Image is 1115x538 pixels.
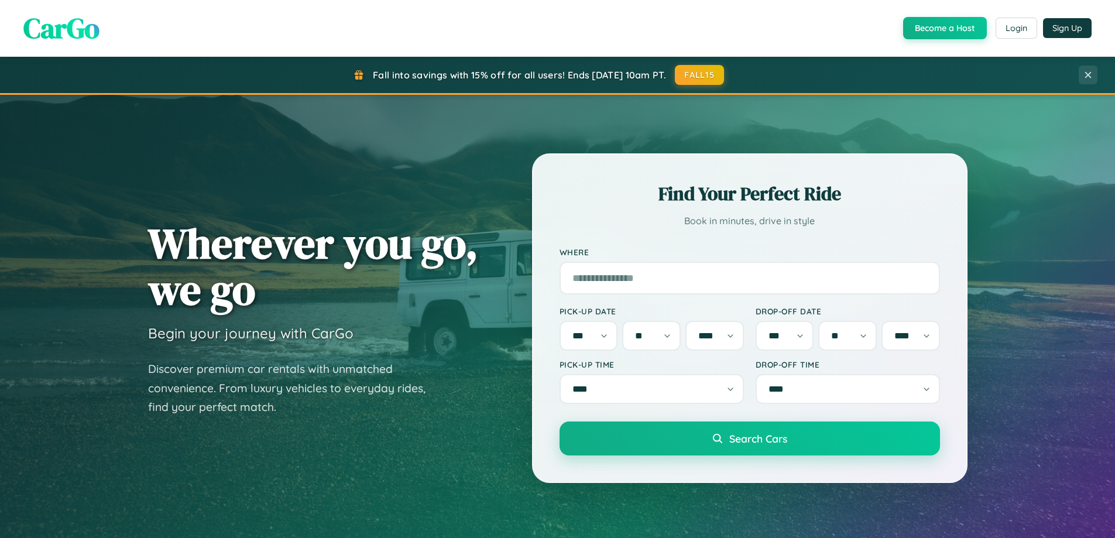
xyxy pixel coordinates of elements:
button: Search Cars [560,422,940,455]
h3: Begin your journey with CarGo [148,324,354,342]
button: Login [996,18,1037,39]
span: Fall into savings with 15% off for all users! Ends [DATE] 10am PT. [373,69,666,81]
h1: Wherever you go, we go [148,220,478,313]
label: Pick-up Time [560,359,744,369]
button: Become a Host [903,17,987,39]
p: Book in minutes, drive in style [560,213,940,229]
button: FALL15 [675,65,724,85]
label: Where [560,247,940,257]
p: Discover premium car rentals with unmatched convenience. From luxury vehicles to everyday rides, ... [148,359,441,417]
label: Pick-up Date [560,306,744,316]
h2: Find Your Perfect Ride [560,181,940,207]
span: Search Cars [729,432,787,445]
span: CarGo [23,9,100,47]
label: Drop-off Date [756,306,940,316]
label: Drop-off Time [756,359,940,369]
button: Sign Up [1043,18,1092,38]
